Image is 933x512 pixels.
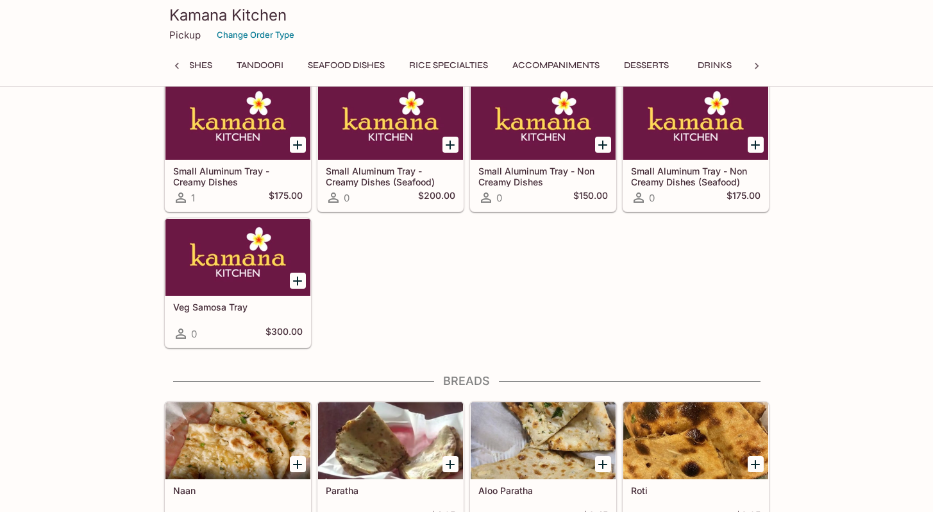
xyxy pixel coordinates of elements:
[470,82,616,212] a: Small Aluminum Tray - Non Creamy Dishes0$150.00
[748,456,764,472] button: Add Roti
[326,166,455,187] h5: Small Aluminum Tray - Creamy Dishes (Seafood)
[230,56,290,74] button: Tandoori
[573,190,608,205] h5: $150.00
[478,485,608,496] h5: Aloo Paratha
[649,192,655,204] span: 0
[748,137,764,153] button: Add Small Aluminum Tray - Non Creamy Dishes (Seafood)
[505,56,607,74] button: Accompaniments
[165,219,310,296] div: Veg Samosa Tray
[402,56,495,74] button: Rice Specialties
[318,402,463,479] div: Paratha
[623,83,768,160] div: Small Aluminum Tray - Non Creamy Dishes (Seafood)
[727,190,761,205] h5: $175.00
[173,302,303,312] h5: Veg Samosa Tray
[442,456,458,472] button: Add Paratha
[169,29,201,41] p: Pickup
[173,485,303,496] h5: Naan
[496,192,502,204] span: 0
[165,218,311,348] a: Veg Samosa Tray0$300.00
[326,485,455,496] h5: Paratha
[478,166,608,187] h5: Small Aluminum Tray - Non Creamy Dishes
[442,137,458,153] button: Add Small Aluminum Tray - Creamy Dishes (Seafood)
[623,82,769,212] a: Small Aluminum Tray - Non Creamy Dishes (Seafood)0$175.00
[617,56,676,74] button: Desserts
[471,83,616,160] div: Small Aluminum Tray - Non Creamy Dishes
[317,82,464,212] a: Small Aluminum Tray - Creamy Dishes (Seafood)0$200.00
[471,402,616,479] div: Aloo Paratha
[165,83,310,160] div: Small Aluminum Tray - Creamy Dishes
[290,273,306,289] button: Add Veg Samosa Tray
[269,190,303,205] h5: $175.00
[290,456,306,472] button: Add Naan
[290,137,306,153] button: Add Small Aluminum Tray - Creamy Dishes
[191,328,197,340] span: 0
[344,192,349,204] span: 0
[631,485,761,496] h5: Roti
[301,56,392,74] button: Seafood Dishes
[623,402,768,479] div: Roti
[265,326,303,341] h5: $300.00
[595,456,611,472] button: Add Aloo Paratha
[165,402,310,479] div: Naan
[191,192,195,204] span: 1
[165,82,311,212] a: Small Aluminum Tray - Creamy Dishes1$175.00
[631,166,761,187] h5: Small Aluminum Tray - Non Creamy Dishes (Seafood)
[686,56,744,74] button: Drinks
[173,166,303,187] h5: Small Aluminum Tray - Creamy Dishes
[318,83,463,160] div: Small Aluminum Tray - Creamy Dishes (Seafood)
[169,5,764,25] h3: Kamana Kitchen
[164,374,769,388] h4: Breads
[211,25,300,45] button: Change Order Type
[595,137,611,153] button: Add Small Aluminum Tray - Non Creamy Dishes
[418,190,455,205] h5: $200.00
